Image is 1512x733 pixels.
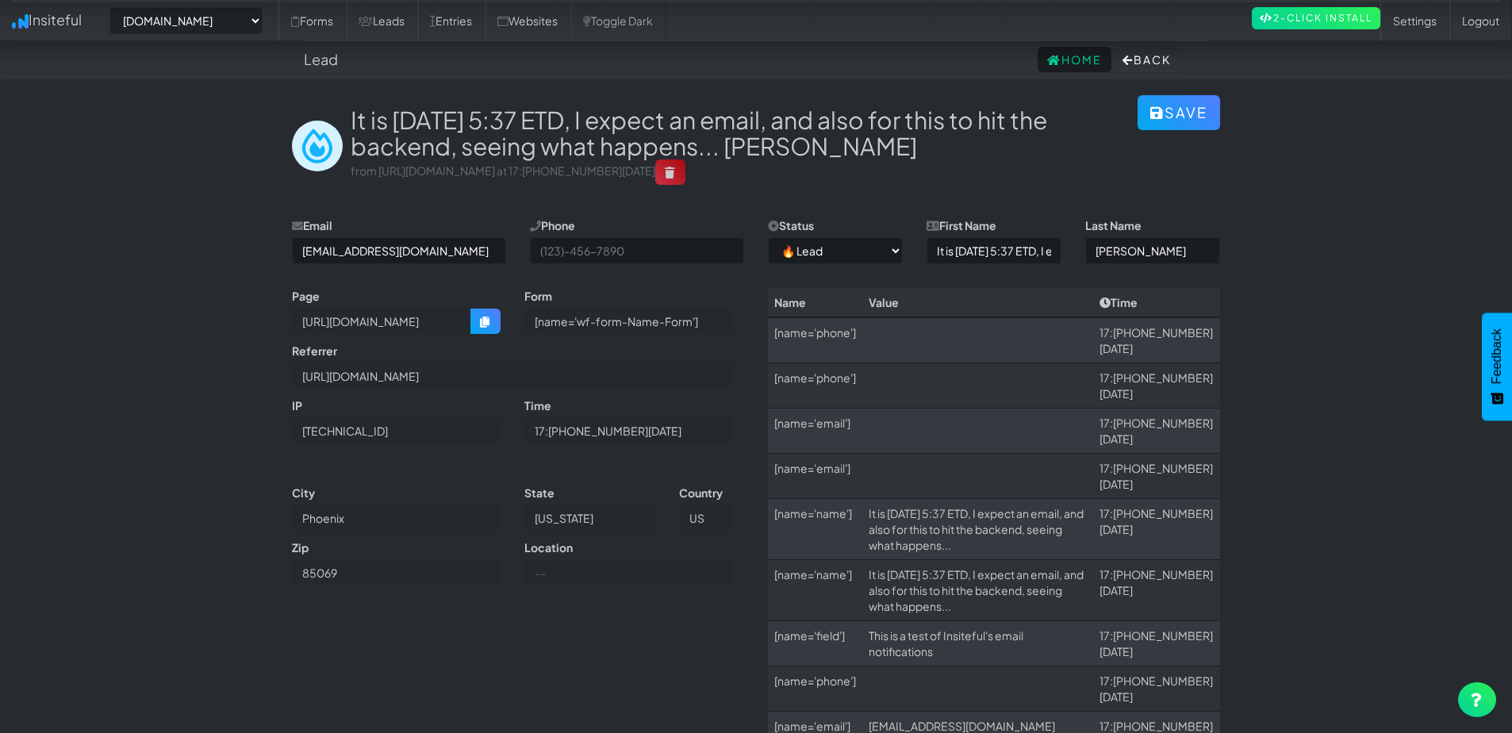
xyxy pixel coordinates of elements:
[768,499,862,560] td: [name='name']
[524,417,733,444] input: --
[346,1,417,40] a: Leads
[1093,409,1220,454] td: 17:[PHONE_NUMBER][DATE]
[768,288,862,317] th: Name
[768,317,862,363] td: [name='phone']
[1093,317,1220,363] td: 17:[PHONE_NUMBER][DATE]
[862,621,1093,666] td: This is a test of Insiteful's email notifications
[278,1,346,40] a: Forms
[417,1,485,40] a: Entries
[351,107,1138,159] h2: It is [DATE] 5:37 ETD, I expect an email, and also for this to hit the backend, seeing what happe...
[1038,47,1111,72] a: Home
[768,666,862,712] td: [name='phone']
[292,539,309,555] label: Zip
[530,217,575,233] label: Phone
[862,499,1093,560] td: It is [DATE] 5:37 ETD, I expect an email, and also for this to hit the backend, seeing what happe...
[1093,288,1220,317] th: Time
[524,288,552,304] label: Form
[927,217,996,233] label: First Name
[1490,328,1504,384] span: Feedback
[1085,217,1142,233] label: Last Name
[524,485,555,501] label: State
[292,397,302,413] label: IP
[351,163,685,178] span: from [URL][DOMAIN_NAME] at 17:[PHONE_NUMBER][DATE]
[292,505,501,532] input: --
[292,121,343,171] img: insiteful-lead.png
[1113,47,1180,72] button: Back
[292,343,337,359] label: Referrer
[768,217,814,233] label: Status
[679,485,723,501] label: Country
[768,621,862,666] td: [name='field']
[1252,7,1380,29] a: 2-Click Install
[292,485,315,501] label: City
[485,1,570,40] a: Websites
[1093,363,1220,409] td: 17:[PHONE_NUMBER][DATE]
[927,237,1061,264] input: John
[292,308,471,335] input: --
[768,454,862,499] td: [name='email']
[679,505,733,532] input: --
[862,560,1093,621] td: It is [DATE] 5:37 ETD, I expect an email, and also for this to hit the backend, seeing what happe...
[292,363,732,390] input: --
[524,505,655,532] input: --
[292,217,332,233] label: Email
[1380,1,1449,40] a: Settings
[530,237,744,264] input: (123)-456-7890
[524,308,733,335] input: --
[1093,454,1220,499] td: 17:[PHONE_NUMBER][DATE]
[292,288,320,304] label: Page
[1093,666,1220,712] td: 17:[PHONE_NUMBER][DATE]
[292,417,501,444] input: --
[768,560,862,621] td: [name='name']
[768,363,862,409] td: [name='phone']
[1093,499,1220,560] td: 17:[PHONE_NUMBER][DATE]
[570,1,666,40] a: Toggle Dark
[12,14,29,29] img: icon.png
[524,559,733,586] input: --
[292,559,501,586] input: --
[1093,621,1220,666] td: 17:[PHONE_NUMBER][DATE]
[524,397,551,413] label: Time
[304,52,338,67] h4: Lead
[524,539,573,555] label: Location
[862,288,1093,317] th: Value
[1093,560,1220,621] td: 17:[PHONE_NUMBER][DATE]
[1085,237,1220,264] input: Doe
[768,409,862,454] td: [name='email']
[292,237,506,264] input: j@doe.com
[1449,1,1512,40] a: Logout
[1138,95,1220,130] button: Save
[1482,313,1512,420] button: Feedback - Show survey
